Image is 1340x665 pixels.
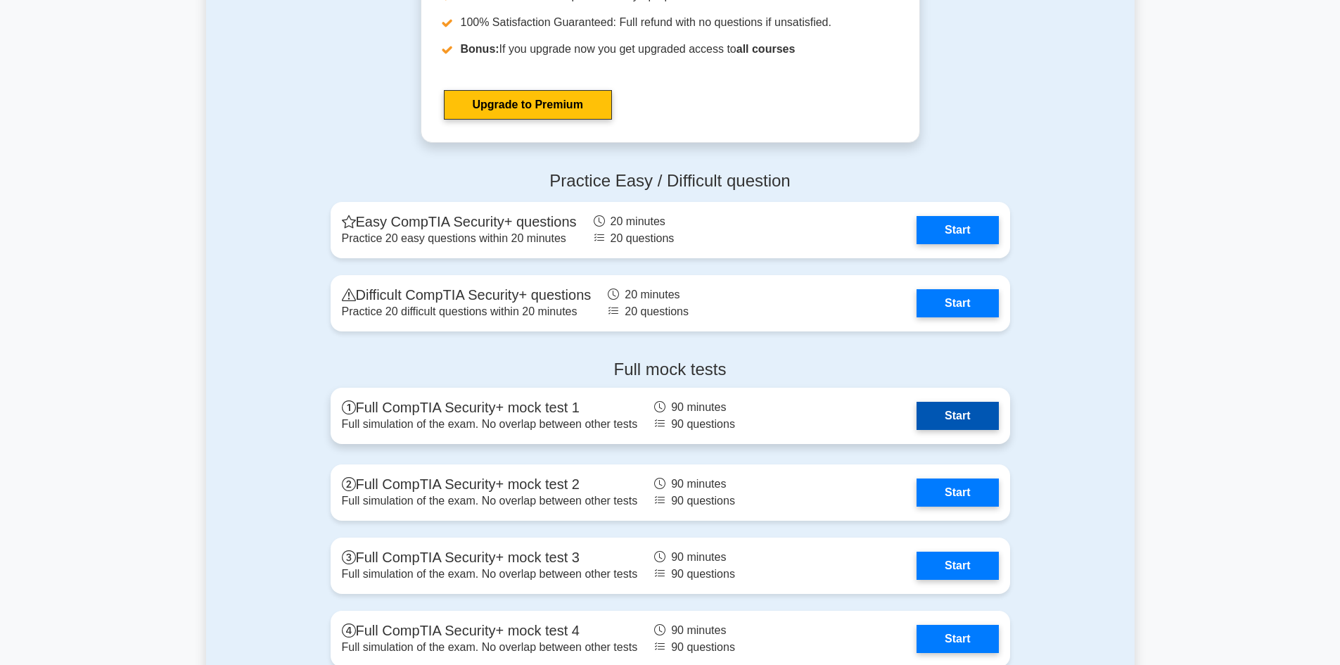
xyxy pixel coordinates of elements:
[331,171,1010,191] h4: Practice Easy / Difficult question
[917,289,998,317] a: Start
[917,402,998,430] a: Start
[444,90,612,120] a: Upgrade to Premium
[917,216,998,244] a: Start
[917,552,998,580] a: Start
[917,625,998,653] a: Start
[917,479,998,507] a: Start
[331,360,1010,380] h4: Full mock tests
